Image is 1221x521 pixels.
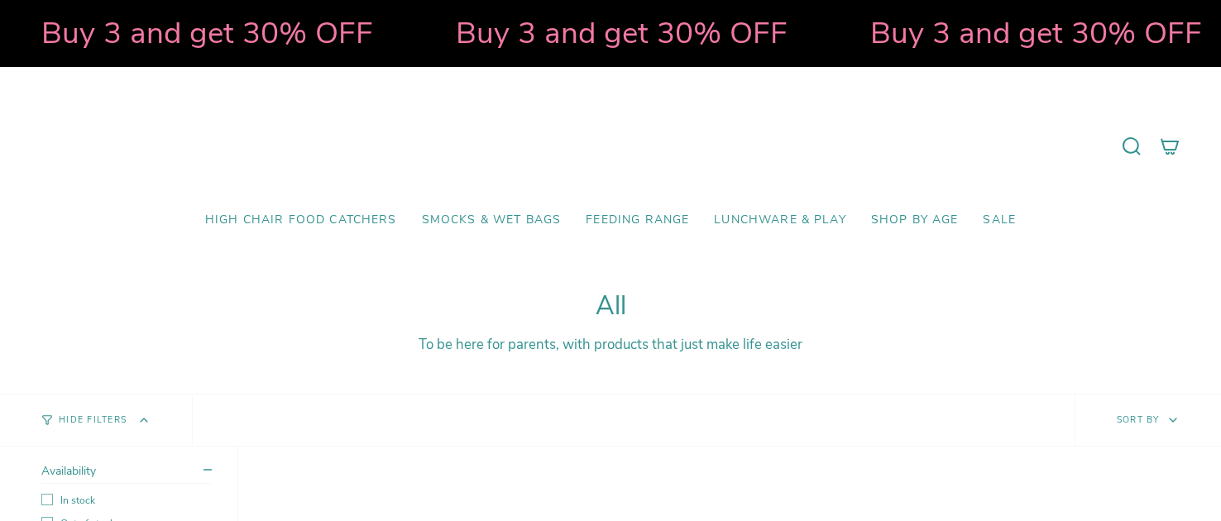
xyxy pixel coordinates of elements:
strong: Buy 3 and get 30% OFF [870,12,1202,54]
a: SALE [970,201,1028,240]
a: Shop by Age [859,201,971,240]
span: Lunchware & Play [714,213,845,227]
a: Feeding Range [573,201,701,240]
button: Sort by [1075,394,1221,446]
span: High Chair Food Catchers [205,213,397,227]
strong: Buy 3 and get 30% OFF [456,12,788,54]
span: Sort by [1117,413,1160,426]
span: Smocks & Wet Bags [422,213,562,227]
span: Hide Filters [59,416,127,425]
span: Shop by Age [871,213,959,227]
a: Mumma’s Little Helpers [468,92,754,201]
summary: Availability [41,463,212,484]
span: Availability [41,463,96,479]
label: In stock [41,494,212,507]
strong: Buy 3 and get 30% OFF [41,12,373,54]
a: High Chair Food Catchers [193,201,409,240]
span: To be here for parents, with products that just make life easier [419,335,802,354]
span: SALE [983,213,1016,227]
h1: All [41,291,1180,322]
a: Smocks & Wet Bags [409,201,574,240]
span: Feeding Range [586,213,689,227]
a: Lunchware & Play [701,201,858,240]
